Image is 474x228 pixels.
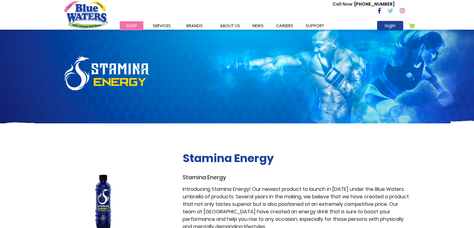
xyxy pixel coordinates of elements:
a: Shop [120,21,143,30]
a: Brands [180,21,209,30]
a: careers [270,21,299,30]
a: News [246,21,270,30]
p: [PHONE_NUMBER] [333,1,395,7]
span: Call Now : [333,1,354,7]
h3: Stamina Energy [183,174,410,181]
a: support [299,21,330,30]
span: Shop [126,23,137,29]
a: about us [214,21,246,30]
span: Brands [186,23,203,29]
a: Services [146,21,177,30]
a: login [377,21,403,30]
h2: Stamina Energy [183,151,410,165]
a: store logo [64,1,108,28]
span: Services [153,23,171,29]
